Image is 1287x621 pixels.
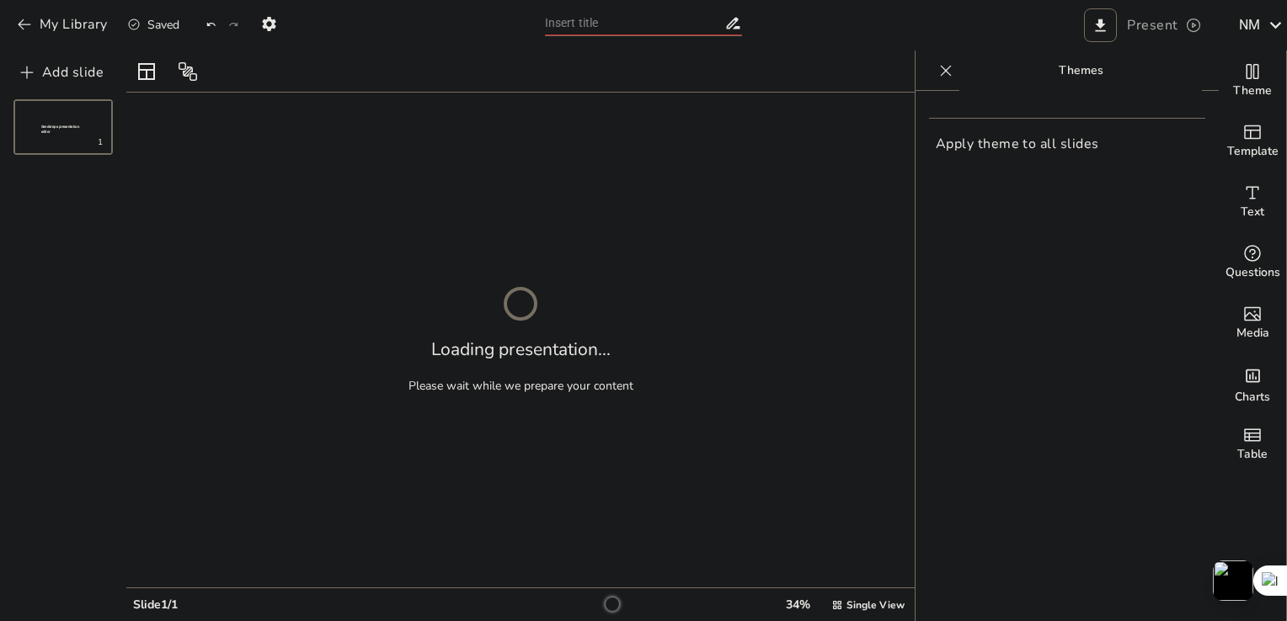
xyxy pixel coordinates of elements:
button: Apply theme to all slides [929,132,1105,156]
div: N M [1234,10,1264,40]
span: Position [178,61,198,82]
span: Charts [1235,388,1270,406]
div: Add text boxes [1219,172,1286,232]
button: Present [1120,8,1204,42]
span: Table [1237,445,1268,464]
input: Insert title [545,11,725,35]
div: Get real-time input from your audience [1219,232,1286,293]
span: Theme [1233,82,1272,100]
div: Add ready made slides [1219,111,1286,172]
div: Add a table [1219,414,1286,475]
div: Slide 1 / 1 [133,597,599,613]
p: Please wait while we prepare your content [409,378,633,394]
div: 34 % [777,597,818,613]
button: My Library [13,11,115,38]
span: Single View [846,598,905,612]
div: 1 [13,99,113,155]
button: N M [1234,8,1264,42]
span: Sendsteps presentation editor [41,125,79,134]
p: Themes [959,50,1202,91]
div: Layout [133,58,160,85]
div: Add images, graphics, shapes or video [1219,293,1286,353]
button: Export to PowerPoint [1084,8,1117,42]
span: Media [1236,324,1269,342]
div: Add charts and graphs [1219,353,1286,414]
div: 1 [93,135,108,150]
div: Change the overall theme [1219,50,1286,111]
div: Saved [127,17,179,33]
span: Text [1241,203,1264,221]
span: Template [1227,142,1279,161]
h2: Loading presentation... [431,337,611,361]
span: Questions [1226,263,1280,282]
button: Add slide [8,59,117,86]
